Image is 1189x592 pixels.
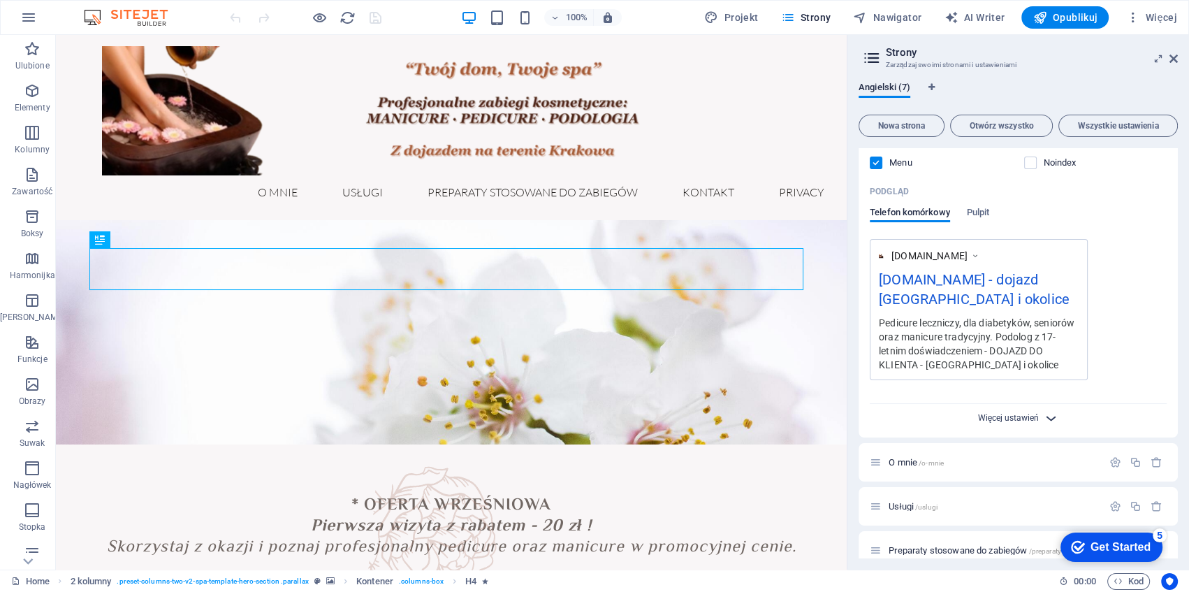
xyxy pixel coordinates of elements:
[117,573,308,590] span: . preset-columns-two-v2-spa-template-hero-section .parallax
[340,10,356,26] i: Przeładuj stronę
[699,6,764,29] div: Projekt (Ctrl+Alt+Y)
[1120,6,1183,29] button: Więcej
[10,270,55,281] p: Harmonijka
[1151,456,1162,468] div: Usuń
[781,10,831,24] span: Strony
[103,3,117,17] div: 5
[1109,500,1121,512] div: Ustawienia
[12,186,52,197] p: Zawartość
[1130,500,1141,512] div: Duplikuj
[1028,547,1141,555] span: /preparaty-stosowane-do-zabiegow
[879,252,888,261] img: Zrzut_ekranu_30-6-2025_11238_www.pedicuremanicurekrakow.o12.pl-removebg-preview-nFUySVax3aunQq0PC...
[1114,573,1144,590] span: Kod
[859,82,1178,109] div: Zakładki językowe
[967,204,990,224] span: Pulpit
[482,577,488,585] i: Element zawiera animację
[13,479,52,491] p: Nagłówek
[15,60,50,71] p: Ulubione
[71,573,489,590] nav: breadcrumb
[870,186,909,197] p: Podgląd Twojej strony w wynikach wyszukiwania
[71,573,112,590] span: Kliknij, aby zaznaczyć. Kliknij dwukrotnie, aby edytować
[1044,157,1089,169] p: Poinstruuj wyszukiwarki, aby wykluczyły tę stronę z wyników wyszukiwania.
[879,315,1079,372] div: Pedicure leczniczy, dla diabetyków, seniorów oraz manicure tradycyjny. Podolog z 17-letnim doświa...
[17,354,48,365] p: Funkcje
[889,545,1142,556] span: Kliknij, aby otworzyć stronę
[1058,115,1178,137] button: Wszystkie ustawienia
[870,204,950,224] span: Telefon komórkowy
[20,438,45,449] p: Suwak
[399,573,444,590] span: . columns-box
[1010,410,1027,426] button: Więcej ustawień
[601,11,614,24] i: Po zmianie rozmiaru automatycznie dostosowuje poziom powiększenia do wybranego urządzenia.
[1059,573,1096,590] h6: Czas sesji
[1161,573,1178,590] button: Usercentrics
[859,115,944,137] button: Nowa strona
[21,228,44,239] p: Boksy
[1130,456,1141,468] div: Duplikuj
[884,546,1102,555] div: Preparaty stosowane do zabiegów/preparaty-stosowane-do-zabiegow
[1084,576,1086,586] span: :
[891,249,968,263] span: [DOMAIN_NAME]
[1021,6,1109,29] button: Opublikuj
[356,573,393,590] span: Kliknij, aby zaznaczyć. Kliknij dwukrotnie, aby edytować
[847,6,927,29] button: Nawigator
[870,207,989,233] div: Podgląd
[314,577,321,585] i: Ten element jest konfigurowalnym ustawieniem wstępnym
[80,9,185,26] img: Editor Logo
[544,9,594,26] button: 100%
[859,79,910,99] span: Angielski (7)
[865,122,938,130] span: Nowa strona
[1109,456,1121,468] div: Ustawienia
[311,9,328,26] button: Kliknij tutaj, aby wyjść z trybu podglądu i kontynuować edycję
[1074,573,1095,590] span: 00 00
[853,10,921,24] span: Nawigator
[465,573,476,590] span: Kliknij, aby zaznaczyć. Kliknij dwukrotnie, aby edytować
[944,10,1005,24] span: AI Writer
[884,458,1102,467] div: O mnie/o-mnie
[11,573,50,590] a: Kliknij, aby anulować zaznaczenie. Kliknij dwukrotnie, aby otworzyć Strony
[1125,10,1177,24] span: Więcej
[978,413,1040,423] span: Więcej ustawień
[956,122,1046,130] span: Otwórz wszystko
[339,9,356,26] button: reload
[889,501,938,512] span: Kliknij, aby otworzyć stronę
[950,115,1053,137] button: Otwórz wszystko
[879,269,1079,316] div: [DOMAIN_NAME] - dojazd [GEOGRAPHIC_DATA] i okolice
[915,503,938,511] span: /uslugi
[1107,573,1150,590] button: Kod
[15,102,50,113] p: Elementy
[699,6,764,29] button: Projekt
[565,9,588,26] h6: 100%
[704,10,758,24] span: Projekt
[19,521,46,533] p: Stopka
[1065,122,1172,130] span: Wszystkie ustawienia
[41,15,101,28] div: Get Started
[886,59,1150,71] h3: Zarządzaj swoimi stronami i ustawieniami
[889,157,935,169] p: Określ, czy chcesz, aby ta strona była wyświetlana w automatycznie generowanej nawigacji.
[19,396,46,407] p: Obrazy
[15,144,50,155] p: Kolumny
[775,6,837,29] button: Strony
[326,577,335,585] i: Ten element zawiera tło
[1033,10,1097,24] span: Opublikuj
[884,502,1102,511] div: Usługi/uslugi
[1151,500,1162,512] div: Usuń
[886,46,1178,59] h2: Strony
[919,459,944,467] span: /o-mnie
[11,7,113,36] div: Get Started 5 items remaining, 0% complete
[938,6,1010,29] button: AI Writer
[889,457,944,468] span: Kliknij, aby otworzyć stronę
